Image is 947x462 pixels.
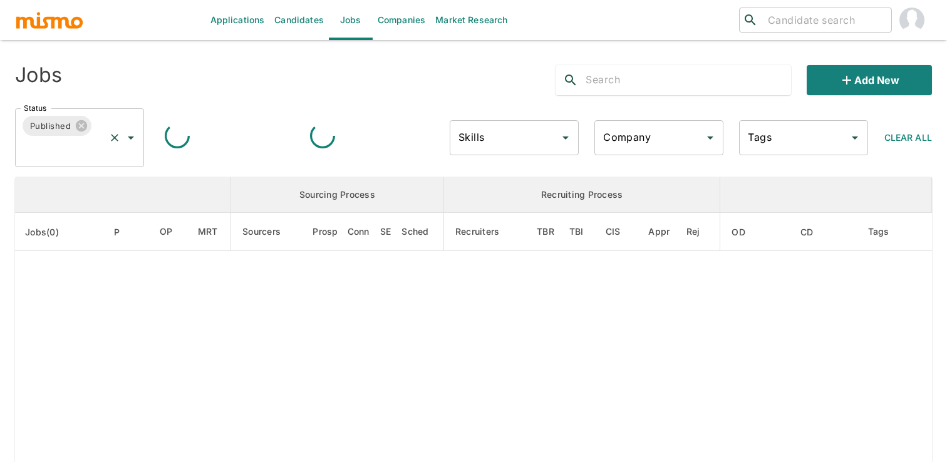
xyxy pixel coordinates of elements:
[106,129,123,146] button: Clear
[313,213,347,251] th: Prospects
[23,116,91,136] div: Published
[556,65,586,95] button: search
[348,213,378,251] th: Connections
[807,65,932,95] button: Add new
[720,213,790,251] th: Onboarding Date
[899,8,924,33] img: Gabriel Hernandez
[790,213,857,251] th: Created At
[534,213,566,251] th: To Be Reviewed
[114,225,136,240] span: P
[378,213,400,251] th: Sent Emails
[566,213,594,251] th: To Be Interviewed
[645,213,683,251] th: Approved
[195,213,231,251] th: Market Research Total
[858,213,914,251] th: Tags
[23,119,78,133] span: Published
[122,129,140,146] button: Open
[884,132,932,143] span: Clear All
[701,129,719,146] button: Open
[399,213,443,251] th: Sched
[24,103,46,113] label: Status
[150,213,195,251] th: Open Positions
[846,129,864,146] button: Open
[800,225,830,240] span: CD
[15,63,62,88] h4: Jobs
[683,213,720,251] th: Rejected
[732,225,762,240] span: OD
[15,11,84,29] img: logo
[231,177,444,213] th: Sourcing Process
[763,11,886,29] input: Candidate search
[557,129,574,146] button: Open
[443,213,534,251] th: Recruiters
[586,70,790,90] input: Search
[25,225,75,240] span: Jobs(0)
[111,213,150,251] th: Priority
[231,213,313,251] th: Sourcers
[594,213,646,251] th: Client Interview Scheduled
[443,177,720,213] th: Recruiting Process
